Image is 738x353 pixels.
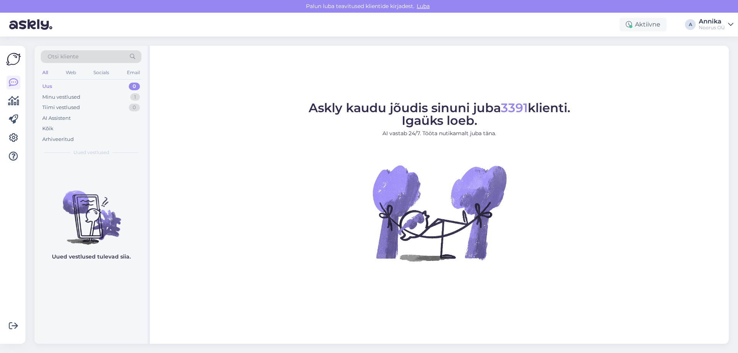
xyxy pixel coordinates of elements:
[6,52,21,66] img: Askly Logo
[309,100,570,128] span: Askly kaudu jõudis sinuni juba klienti. Igaüks loeb.
[130,93,140,101] div: 1
[699,18,725,25] div: Annika
[699,25,725,31] div: Noorus OÜ
[52,253,131,261] p: Uued vestlused tulevad siia.
[620,18,667,31] div: Aktiivne
[414,3,432,10] span: Luba
[42,136,74,143] div: Arhiveeritud
[42,114,71,122] div: AI Assistent
[64,68,78,78] div: Web
[501,100,528,115] span: 3391
[685,19,696,30] div: A
[41,68,50,78] div: All
[42,125,53,133] div: Kõik
[42,83,52,90] div: Uus
[42,93,80,101] div: Minu vestlused
[35,177,148,246] img: No chats
[699,18,733,31] a: AnnikaNoorus OÜ
[309,129,570,138] p: AI vastab 24/7. Tööta nutikamalt juba täna.
[129,83,140,90] div: 0
[125,68,141,78] div: Email
[370,144,509,282] img: No Chat active
[48,53,78,61] span: Otsi kliente
[42,104,80,111] div: Tiimi vestlused
[92,68,111,78] div: Socials
[73,149,109,156] span: Uued vestlused
[129,104,140,111] div: 0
